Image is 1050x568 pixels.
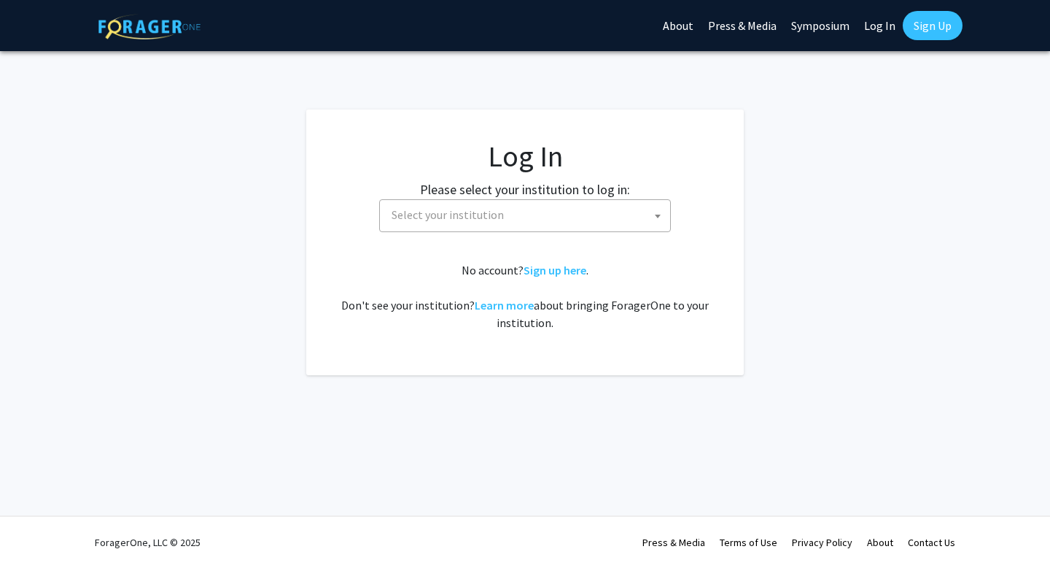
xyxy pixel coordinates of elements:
[475,298,534,312] a: Learn more about bringing ForagerOne to your institution
[642,536,705,549] a: Press & Media
[95,517,201,568] div: ForagerOne, LLC © 2025
[379,199,671,232] span: Select your institution
[524,263,586,277] a: Sign up here
[792,536,852,549] a: Privacy Policy
[908,536,955,549] a: Contact Us
[720,536,777,549] a: Terms of Use
[392,207,504,222] span: Select your institution
[903,11,962,40] a: Sign Up
[335,261,715,331] div: No account? . Don't see your institution? about bringing ForagerOne to your institution.
[335,139,715,174] h1: Log In
[98,14,201,39] img: ForagerOne Logo
[420,180,630,199] label: Please select your institution to log in:
[386,200,670,230] span: Select your institution
[867,536,893,549] a: About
